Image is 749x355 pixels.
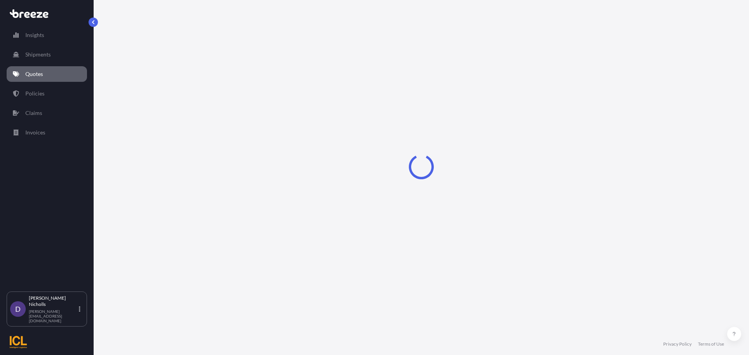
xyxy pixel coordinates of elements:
[7,27,87,43] a: Insights
[25,129,45,136] p: Invoices
[15,305,21,313] span: D
[698,341,724,347] a: Terms of Use
[25,51,51,58] p: Shipments
[25,109,42,117] p: Claims
[7,47,87,62] a: Shipments
[29,309,77,323] p: [PERSON_NAME][EMAIL_ADDRESS][DOMAIN_NAME]
[25,90,44,97] p: Policies
[25,70,43,78] p: Quotes
[25,31,44,39] p: Insights
[7,125,87,140] a: Invoices
[7,66,87,82] a: Quotes
[663,341,692,347] a: Privacy Policy
[7,105,87,121] a: Claims
[10,336,27,348] img: organization-logo
[7,86,87,101] a: Policies
[29,295,77,307] p: [PERSON_NAME] Nicholls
